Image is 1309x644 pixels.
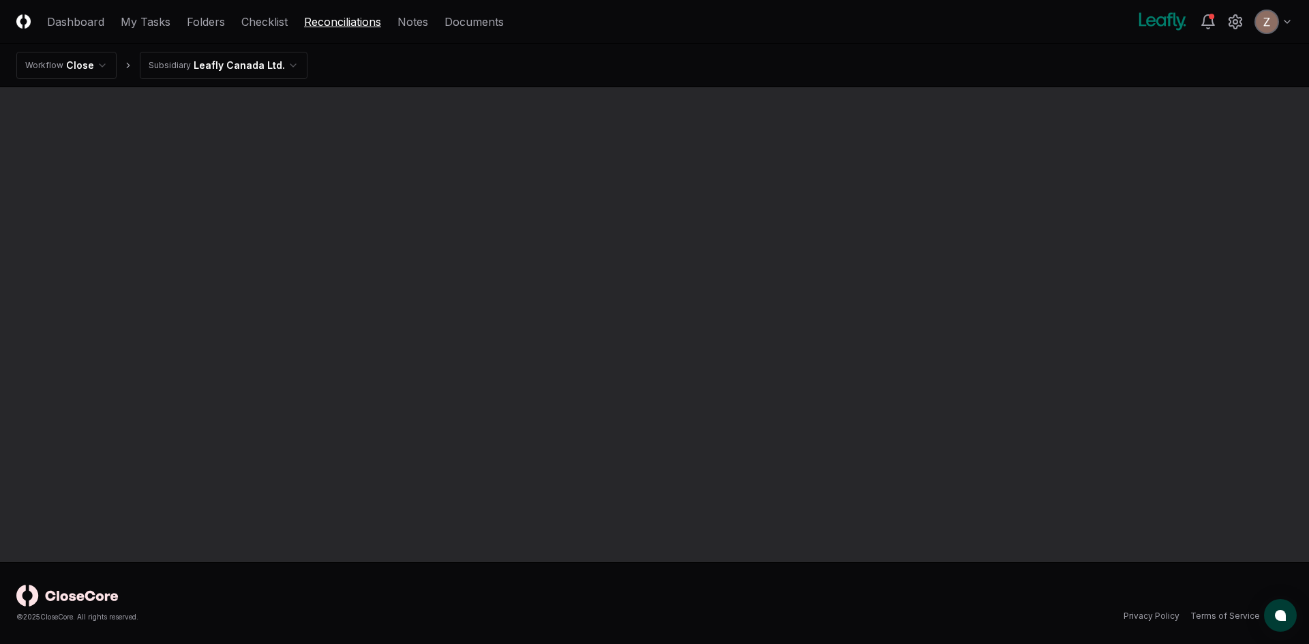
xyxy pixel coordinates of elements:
[1190,610,1260,622] a: Terms of Service
[241,14,288,30] a: Checklist
[16,14,31,29] img: Logo
[1264,599,1297,632] button: atlas-launcher
[25,59,63,72] div: Workflow
[16,612,654,622] div: © 2025 CloseCore. All rights reserved.
[187,14,225,30] a: Folders
[445,14,504,30] a: Documents
[16,585,119,607] img: logo
[1136,11,1189,33] img: Leafly logo
[1256,11,1278,33] img: ACg8ocKnDsamp5-SE65NkOhq35AnOBarAXdzXQ03o9g231ijNgHgyA=s96-c
[1124,610,1179,622] a: Privacy Policy
[397,14,428,30] a: Notes
[121,14,170,30] a: My Tasks
[16,52,307,79] nav: breadcrumb
[149,59,191,72] div: Subsidiary
[304,14,381,30] a: Reconciliations
[47,14,104,30] a: Dashboard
